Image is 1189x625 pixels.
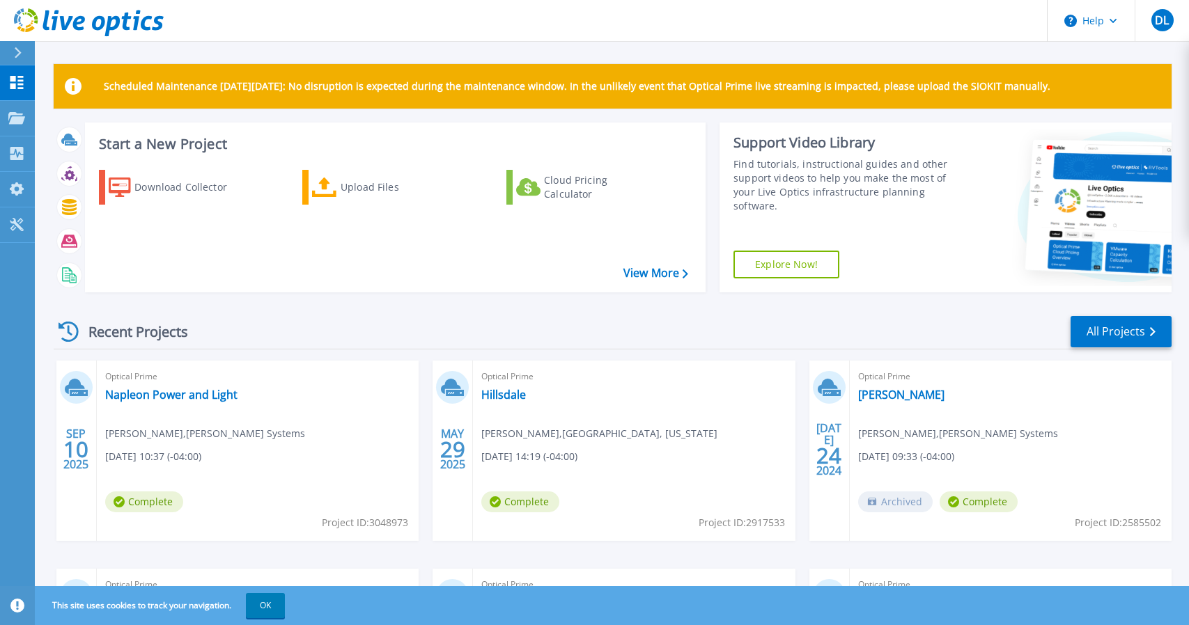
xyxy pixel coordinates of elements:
[341,173,452,201] div: Upload Files
[858,491,933,512] span: Archived
[246,593,285,618] button: OK
[858,426,1058,441] span: [PERSON_NAME] , [PERSON_NAME] Systems
[481,449,577,464] span: [DATE] 14:19 (-04:00)
[733,157,962,213] div: Find tutorials, instructional guides and other support videos to help you make the most of your L...
[105,577,410,592] span: Optical Prime
[858,388,945,402] a: [PERSON_NAME]
[38,593,285,618] span: This site uses cookies to track your navigation.
[105,426,305,441] span: [PERSON_NAME] , [PERSON_NAME] Systems
[481,426,717,441] span: [PERSON_NAME] , [GEOGRAPHIC_DATA], [US_STATE]
[63,443,88,455] span: 10
[481,577,786,592] span: Optical Prime
[623,267,688,280] a: View More
[544,173,655,201] div: Cloud Pricing Calculator
[99,170,254,205] a: Download Collector
[816,424,842,475] div: [DATE] 2024
[322,515,408,530] span: Project ID: 3048973
[302,170,458,205] a: Upload Files
[99,136,687,152] h3: Start a New Project
[699,515,785,530] span: Project ID: 2917533
[105,491,183,512] span: Complete
[1155,15,1169,26] span: DL
[63,424,89,475] div: SEP 2025
[481,491,559,512] span: Complete
[440,443,465,455] span: 29
[858,577,1163,592] span: Optical Prime
[506,170,662,205] a: Cloud Pricing Calculator
[1075,515,1161,530] span: Project ID: 2585502
[134,173,246,201] div: Download Collector
[105,449,201,464] span: [DATE] 10:37 (-04:00)
[440,424,466,475] div: MAY 2025
[816,450,841,461] span: 24
[105,388,238,402] a: Napleon Power and Light
[858,449,954,464] span: [DATE] 09:33 (-04:00)
[858,369,1163,384] span: Optical Prime
[481,369,786,384] span: Optical Prime
[104,81,1050,92] p: Scheduled Maintenance [DATE][DATE]: No disruption is expected during the maintenance window. In t...
[481,388,526,402] a: Hillsdale
[54,315,207,349] div: Recent Projects
[1071,316,1172,347] a: All Projects
[940,491,1018,512] span: Complete
[105,369,410,384] span: Optical Prime
[733,251,839,278] a: Explore Now!
[733,134,962,152] div: Support Video Library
